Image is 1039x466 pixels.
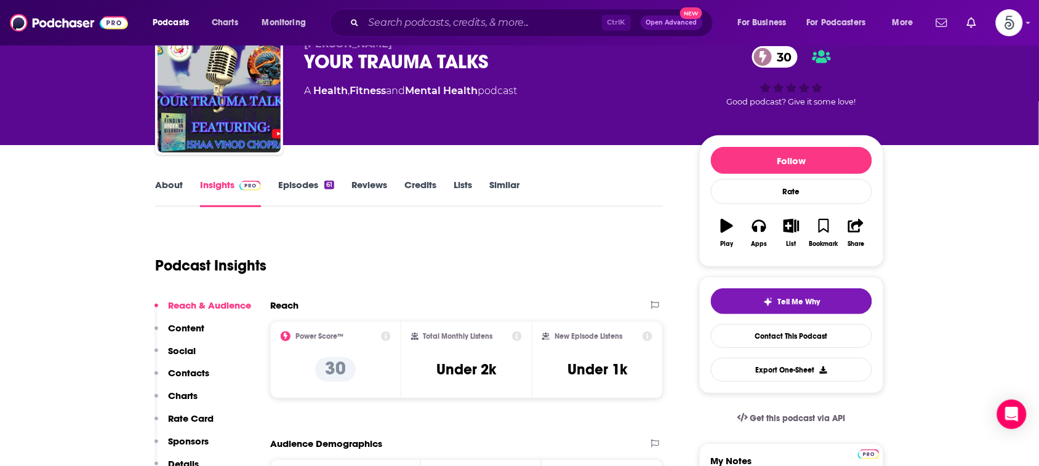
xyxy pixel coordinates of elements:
[454,179,472,207] a: Lists
[386,85,405,97] span: and
[304,84,517,98] div: A podcast
[711,179,872,204] div: Rate
[997,400,1027,429] div: Open Intercom Messenger
[763,297,773,307] img: tell me why sparkle
[154,367,209,390] button: Contacts
[270,438,382,449] h2: Audience Demographics
[168,390,198,401] p: Charts
[568,360,627,379] h3: Under 1k
[404,179,436,207] a: Credits
[858,449,880,459] img: Podchaser Pro
[254,13,322,33] button: open menu
[738,14,787,31] span: For Business
[155,179,183,207] a: About
[315,357,356,382] p: 30
[270,299,299,311] h2: Reach
[342,9,725,37] div: Search podcasts, credits, & more...
[931,12,952,33] a: Show notifications dropdown
[764,46,798,68] span: 30
[893,14,913,31] span: More
[168,345,196,357] p: Social
[154,435,209,458] button: Sponsors
[405,85,478,97] a: Mental Health
[962,12,981,33] a: Show notifications dropdown
[295,332,343,341] h2: Power Score™
[711,288,872,314] button: tell me why sparkleTell Me Why
[807,14,866,31] span: For Podcasters
[200,179,261,207] a: InsightsPodchaser Pro
[278,179,334,207] a: Episodes61
[752,240,768,248] div: Apps
[154,413,214,435] button: Rate Card
[168,322,204,334] p: Content
[168,413,214,424] p: Rate Card
[555,332,622,341] h2: New Episode Listens
[996,9,1023,36] span: Logged in as Spiral5-G2
[996,9,1023,36] img: User Profile
[348,85,350,97] span: ,
[799,13,884,33] button: open menu
[808,211,840,255] button: Bookmark
[350,85,386,97] a: Fitness
[154,322,204,345] button: Content
[809,240,838,248] div: Bookmark
[848,240,864,248] div: Share
[351,179,387,207] a: Reviews
[787,240,796,248] div: List
[168,435,209,447] p: Sponsors
[680,7,702,19] span: New
[711,211,743,255] button: Play
[154,299,251,322] button: Reach & Audience
[840,211,872,255] button: Share
[212,14,238,31] span: Charts
[153,14,189,31] span: Podcasts
[602,15,631,31] span: Ctrl K
[154,390,198,413] button: Charts
[489,179,519,207] a: Similar
[776,211,808,255] button: List
[711,147,872,174] button: Follow
[239,181,261,191] img: Podchaser Pro
[423,332,493,341] h2: Total Monthly Listens
[743,211,775,255] button: Apps
[778,297,820,307] span: Tell Me Why
[10,11,128,34] img: Podchaser - Follow, Share and Rate Podcasts
[884,13,929,33] button: open menu
[729,13,802,33] button: open menu
[752,46,798,68] a: 30
[728,403,856,433] a: Get this podcast via API
[364,13,602,33] input: Search podcasts, credits, & more...
[155,256,267,275] h1: Podcast Insights
[204,13,246,33] a: Charts
[436,360,496,379] h3: Under 2k
[641,15,703,30] button: Open AdvancedNew
[144,13,205,33] button: open menu
[711,324,872,348] a: Contact This Podcast
[646,20,697,26] span: Open Advanced
[154,345,196,368] button: Social
[262,14,306,31] span: Monitoring
[750,413,846,424] span: Get this podcast via API
[996,9,1023,36] button: Show profile menu
[168,299,251,311] p: Reach & Audience
[727,97,856,106] span: Good podcast? Give it some love!
[711,358,872,382] button: Export One-Sheet
[858,448,880,459] a: Pro website
[158,30,281,152] img: YOUR TRAUMA TALKS
[699,38,884,114] div: 30Good podcast? Give it some love!
[324,181,334,189] div: 61
[168,367,209,379] p: Contacts
[313,85,348,97] a: Health
[721,240,734,248] div: Play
